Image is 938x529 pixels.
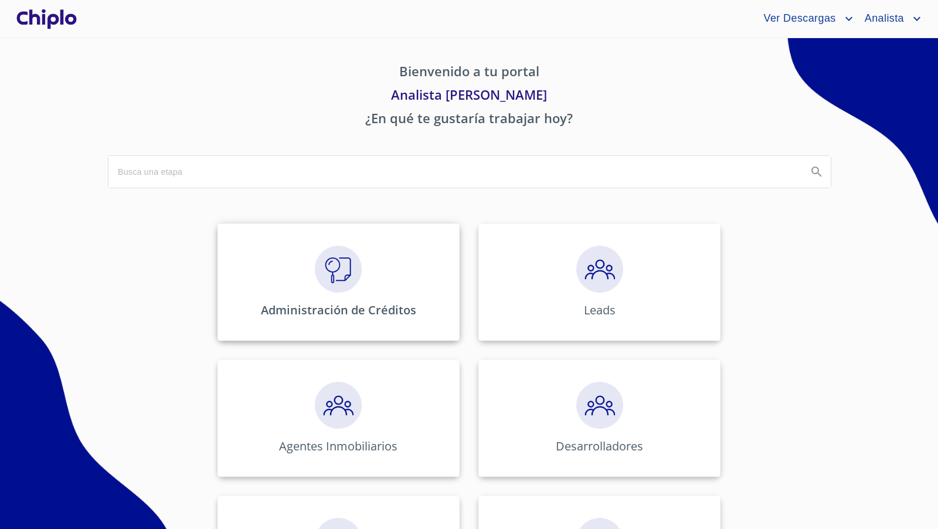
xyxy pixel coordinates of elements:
[108,85,830,108] p: Analista [PERSON_NAME]
[279,438,397,454] p: Agentes Inmobiliarios
[856,9,910,28] span: Analista
[108,62,830,85] p: Bienvenido a tu portal
[261,302,416,318] p: Administración de Créditos
[803,158,831,186] button: Search
[315,382,362,429] img: megaClickPrecalificacion.png
[108,156,798,188] input: search
[576,246,623,293] img: megaClickPrecalificacion.png
[856,9,924,28] button: account of current user
[755,9,855,28] button: account of current user
[108,108,830,132] p: ¿En qué te gustaría trabajar hoy?
[315,246,362,293] img: megaClickVerifiacion.png
[584,302,616,318] p: Leads
[576,382,623,429] img: megaClickPrecalificacion.png
[755,9,841,28] span: Ver Descargas
[556,438,643,454] p: Desarrolladores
